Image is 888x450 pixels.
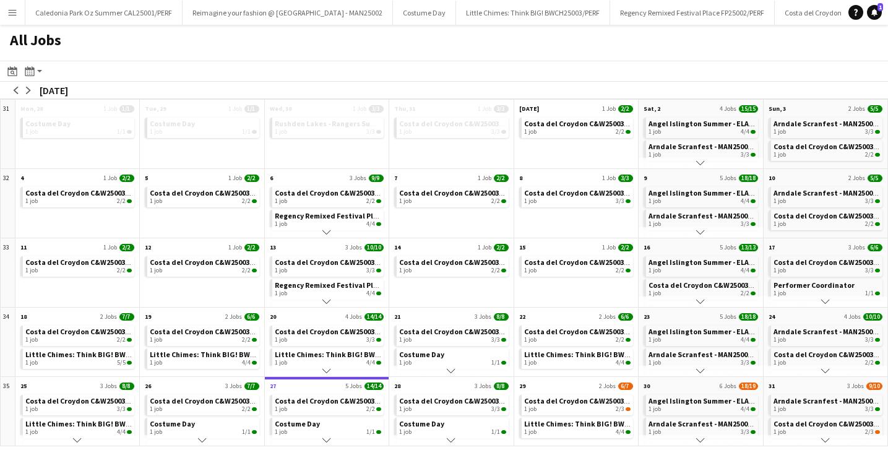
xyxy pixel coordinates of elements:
[774,348,880,366] a: Costa del Croydon C&W25003/PERF1 job2/2
[649,348,755,366] a: Arndale Scranfest - MAN25003/PERF1 job3/3
[524,267,537,274] span: 1 job
[399,348,506,366] a: Costume Day1 job1/1
[228,105,242,113] span: 1 Job
[865,405,874,413] span: 3/3
[275,395,381,413] a: Costa del Croydon C&W25003/PERF1 job2/2
[649,359,661,366] span: 1 job
[275,119,464,128] span: Rushden Lakes - Rangers Summer Series - RL25002/PERF
[275,348,381,366] a: Little Chimes: Think BIG! BWCH25003/PERF1 job4/4
[150,350,297,359] span: Little Chimes: Think BIG! BWCH25003/PERF
[275,197,287,205] span: 1 job
[399,119,518,128] span: Costa del Croydon C&W25003/PERF
[399,405,412,413] span: 1 job
[491,197,500,205] span: 2/2
[720,174,736,182] span: 5 Jobs
[275,327,394,336] span: Costa del Croydon C&W25003/PERF
[751,222,756,226] span: 3/3
[478,105,491,113] span: 1 Job
[739,105,758,113] span: 15/15
[491,428,500,436] span: 1/1
[649,188,856,197] span: Angel Islington Summer - ELA25002, ELA25003, ELA25004/PERF
[602,105,616,113] span: 1 Job
[524,118,631,136] a: Costa del Croydon C&W25003/PERF1 job2/2
[40,84,68,97] div: [DATE]
[524,257,643,267] span: Costa del Croydon C&W25003/PERF
[366,290,375,297] span: 4/4
[867,5,882,20] a: 1
[524,326,631,344] a: Costa del Croydon C&W25003/PERF1 job2/2
[848,174,865,182] span: 2 Jobs
[275,280,433,290] span: Regency Remixed Festival Place FP25002/PERF
[25,257,144,267] span: Costa del Croydon C&W25003/PERF
[25,405,38,413] span: 1 job
[353,105,366,113] span: 1 Job
[150,419,195,428] span: Costume Day
[399,395,506,413] a: Costa del Croydon C&W25003/PERF1 job3/3
[616,405,624,413] span: 2/3
[751,130,756,134] span: 4/4
[649,211,770,220] span: Arndale Scranfest - MAN25003/PERF
[399,396,518,405] span: Costa del Croydon C&W25003/PERF
[616,359,624,366] span: 4/4
[649,418,755,436] a: Arndale Scranfest - MAN25003/PERF1 job3/3
[644,105,660,113] span: Sat, 2
[769,105,786,113] span: Sun, 3
[366,428,375,436] span: 1/1
[519,174,522,182] span: 8
[275,405,287,413] span: 1 job
[720,105,736,113] span: 4 Jobs
[524,350,671,359] span: Little Chimes: Think BIG! BWCH25003/PERF
[774,220,786,228] span: 1 job
[394,105,415,113] span: Thu, 31
[150,197,162,205] span: 1 job
[774,187,880,205] a: Arndale Scranfest - MAN25003/PERF1 job3/3
[875,130,880,134] span: 3/3
[150,396,269,405] span: Costa del Croydon C&W25003/PERF
[774,280,855,290] span: Performer Coordinator
[25,395,132,413] a: Costa del Croydon C&W25003/PERF1 job3/3
[644,174,647,182] span: 9
[275,188,394,197] span: Costa del Croydon C&W25003/PERF
[494,175,509,182] span: 2/2
[616,267,624,274] span: 2/2
[275,290,287,297] span: 1 job
[350,174,366,182] span: 3 Jobs
[150,348,256,366] a: Little Chimes: Think BIG! BWCH25003/PERF1 job4/4
[602,174,616,182] span: 1 Job
[242,128,251,136] span: 1/1
[117,336,126,344] span: 2/2
[25,197,38,205] span: 1 job
[117,405,126,413] span: 3/3
[626,130,631,134] span: 2/2
[150,336,162,344] span: 1 job
[524,419,671,428] span: Little Chimes: Think BIG! BWCH25003/PERF
[865,220,874,228] span: 2/2
[649,187,755,205] a: Angel Islington Summer - ELA25002, ELA25003, ELA25004/PERF1 job4/4
[275,211,433,220] span: Regency Remixed Festival Place FP25002/PERF
[741,197,749,205] span: 4/4
[741,359,749,366] span: 3/3
[524,359,537,366] span: 1 job
[741,128,749,136] span: 4/4
[275,396,394,405] span: Costa del Croydon C&W25003/PERF
[649,396,856,405] span: Angel Islington Summer - ELA25002, ELA25003, ELA25004/PERF
[649,267,661,274] span: 1 job
[145,174,148,182] span: 5
[618,175,633,182] span: 3/3
[399,188,518,197] span: Costa del Croydon C&W25003/PERF
[275,428,287,436] span: 1 job
[399,256,506,274] a: Costa del Croydon C&W25003/PERF1 job2/2
[366,359,375,366] span: 4/4
[25,118,132,136] a: Costume Day1 job1/1
[524,348,631,366] a: Little Chimes: Think BIG! BWCH25003/PERF1 job4/4
[649,141,755,158] a: Arndale Scranfest - MAN25003/PERF1 job3/3
[150,257,269,267] span: Costa del Croydon C&W25003/PERF
[275,220,287,228] span: 1 job
[150,267,162,274] span: 1 job
[649,128,661,136] span: 1 job
[649,142,770,151] span: Arndale Scranfest - MAN25003/PERF
[275,336,287,344] span: 1 job
[275,187,381,205] a: Costa del Croydon C&W25003/PERF1 job2/2
[618,105,633,113] span: 2/2
[275,419,320,428] span: Costume Day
